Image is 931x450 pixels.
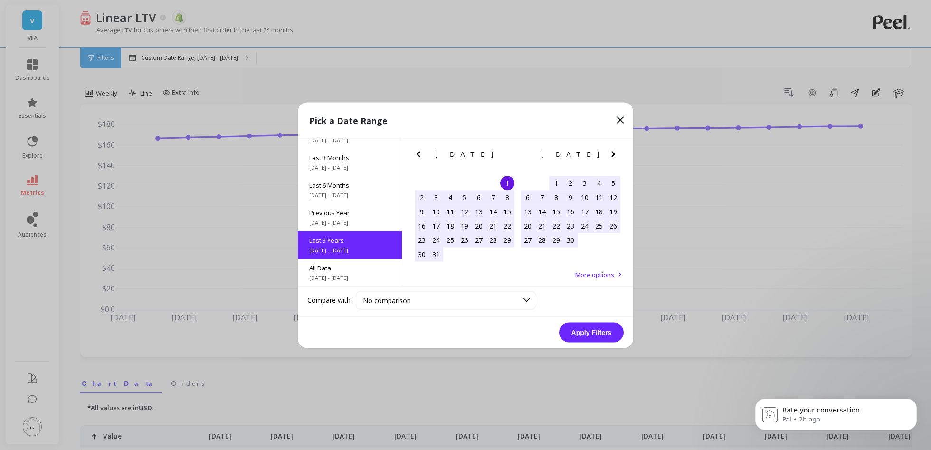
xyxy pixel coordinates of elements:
[500,219,514,233] div: Choose Saturday, October 22nd, 2022
[741,379,931,445] iframe: Intercom notifications message
[435,150,494,158] span: [DATE]
[309,114,388,127] p: Pick a Date Range
[575,270,614,278] span: More options
[606,219,620,233] div: Choose Saturday, November 26th, 2022
[500,233,514,247] div: Choose Saturday, October 29th, 2022
[606,176,620,190] div: Choose Saturday, November 5th, 2022
[443,190,457,204] div: Choose Tuesday, October 4th, 2022
[472,190,486,204] div: Choose Thursday, October 6th, 2022
[502,148,517,163] button: Next Month
[535,233,549,247] div: Choose Monday, November 28th, 2022
[606,190,620,204] div: Choose Saturday, November 12th, 2022
[559,322,624,342] button: Apply Filters
[429,219,443,233] div: Choose Monday, October 17th, 2022
[457,219,472,233] div: Choose Wednesday, October 19th, 2022
[486,219,500,233] div: Choose Friday, October 21st, 2022
[415,190,429,204] div: Choose Sunday, October 2nd, 2022
[521,233,535,247] div: Choose Sunday, November 27th, 2022
[443,219,457,233] div: Choose Tuesday, October 18th, 2022
[413,148,428,163] button: Previous Month
[457,190,472,204] div: Choose Wednesday, October 5th, 2022
[307,296,352,305] label: Compare with:
[309,274,390,281] span: [DATE] - [DATE]
[309,208,390,217] span: Previous Year
[309,246,390,254] span: [DATE] - [DATE]
[486,190,500,204] div: Choose Friday, October 7th, 2022
[500,176,514,190] div: Choose Saturday, October 1st, 2022
[457,233,472,247] div: Choose Wednesday, October 26th, 2022
[563,204,578,219] div: Choose Wednesday, November 16th, 2022
[415,247,429,261] div: Choose Sunday, October 30th, 2022
[486,233,500,247] div: Choose Friday, October 28th, 2022
[429,247,443,261] div: Choose Monday, October 31st, 2022
[521,219,535,233] div: Choose Sunday, November 20th, 2022
[309,163,390,171] span: [DATE] - [DATE]
[541,150,600,158] span: [DATE]
[429,190,443,204] div: Choose Monday, October 3rd, 2022
[472,204,486,219] div: Choose Thursday, October 13th, 2022
[415,176,514,261] div: month 2022-10
[608,148,623,163] button: Next Month
[309,236,390,244] span: Last 3 Years
[521,176,620,247] div: month 2022-11
[519,148,534,163] button: Previous Month
[472,233,486,247] div: Choose Thursday, October 27th, 2022
[500,204,514,219] div: Choose Saturday, October 15th, 2022
[606,204,620,219] div: Choose Saturday, November 19th, 2022
[535,219,549,233] div: Choose Monday, November 21st, 2022
[549,204,563,219] div: Choose Tuesday, November 15th, 2022
[309,191,390,199] span: [DATE] - [DATE]
[309,181,390,189] span: Last 6 Months
[500,190,514,204] div: Choose Saturday, October 8th, 2022
[592,204,606,219] div: Choose Friday, November 18th, 2022
[563,190,578,204] div: Choose Wednesday, November 9th, 2022
[429,204,443,219] div: Choose Monday, October 10th, 2022
[521,204,535,219] div: Choose Sunday, November 13th, 2022
[578,190,592,204] div: Choose Thursday, November 10th, 2022
[549,176,563,190] div: Choose Tuesday, November 1st, 2022
[549,219,563,233] div: Choose Tuesday, November 22nd, 2022
[309,153,390,162] span: Last 3 Months
[521,190,535,204] div: Choose Sunday, November 6th, 2022
[363,296,411,305] span: No comparison
[592,190,606,204] div: Choose Friday, November 11th, 2022
[578,176,592,190] div: Choose Thursday, November 3rd, 2022
[578,219,592,233] div: Choose Thursday, November 24th, 2022
[415,219,429,233] div: Choose Sunday, October 16th, 2022
[309,263,390,272] span: All Data
[578,204,592,219] div: Choose Thursday, November 17th, 2022
[563,219,578,233] div: Choose Wednesday, November 23rd, 2022
[415,233,429,247] div: Choose Sunday, October 23rd, 2022
[535,190,549,204] div: Choose Monday, November 7th, 2022
[549,190,563,204] div: Choose Tuesday, November 8th, 2022
[535,204,549,219] div: Choose Monday, November 14th, 2022
[443,204,457,219] div: Choose Tuesday, October 11th, 2022
[592,176,606,190] div: Choose Friday, November 4th, 2022
[549,233,563,247] div: Choose Tuesday, November 29th, 2022
[309,136,390,144] span: [DATE] - [DATE]
[563,176,578,190] div: Choose Wednesday, November 2nd, 2022
[309,219,390,226] span: [DATE] - [DATE]
[486,204,500,219] div: Choose Friday, October 14th, 2022
[592,219,606,233] div: Choose Friday, November 25th, 2022
[457,204,472,219] div: Choose Wednesday, October 12th, 2022
[472,219,486,233] div: Choose Thursday, October 20th, 2022
[563,233,578,247] div: Choose Wednesday, November 30th, 2022
[443,233,457,247] div: Choose Tuesday, October 25th, 2022
[415,204,429,219] div: Choose Sunday, October 9th, 2022
[429,233,443,247] div: Choose Monday, October 24th, 2022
